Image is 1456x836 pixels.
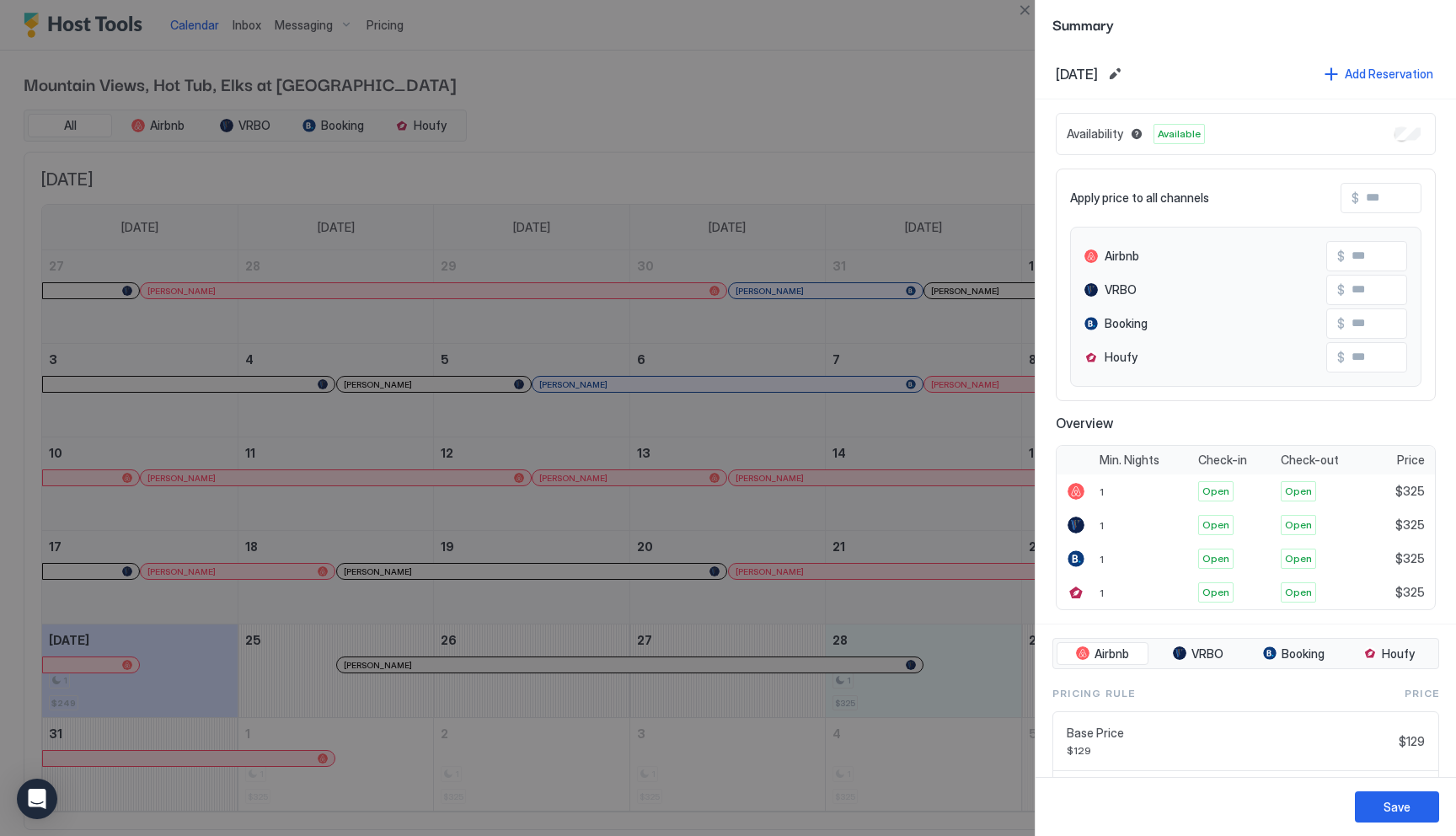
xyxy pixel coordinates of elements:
[1395,484,1425,499] span: $325
[1056,415,1436,431] span: Overview
[1202,585,1229,600] span: Open
[1355,791,1439,823] button: Save
[1343,642,1435,666] button: Houfy
[1382,646,1415,662] span: Houfy
[1095,646,1129,662] span: Airbnb
[1337,350,1345,365] span: $
[1248,642,1340,666] button: Booking
[1057,642,1148,666] button: Airbnb
[1067,744,1392,757] span: $129
[1127,124,1147,144] button: Blocked dates override all pricing rules and remain unavailable until manually unblocked
[1100,485,1104,498] span: 1
[1191,646,1223,662] span: VRBO
[1052,638,1439,670] div: tab-group
[1399,734,1425,749] span: $129
[1052,13,1439,35] span: Summary
[1100,453,1159,468] span: Min. Nights
[1202,517,1229,533] span: Open
[1067,126,1123,142] span: Availability
[1067,726,1392,741] span: Base Price
[1202,551,1229,566] span: Open
[1105,249,1139,264] span: Airbnb
[17,779,57,819] div: Open Intercom Messenger
[1056,66,1098,83] span: [DATE]
[1337,282,1345,297] span: $
[1105,316,1148,331] span: Booking
[1100,519,1104,532] span: 1
[1052,686,1135,701] span: Pricing Rule
[1281,453,1339,468] span: Check-out
[1105,64,1125,84] button: Edit date range
[1198,453,1247,468] span: Check-in
[1285,551,1312,566] span: Open
[1395,585,1425,600] span: $325
[1285,585,1312,600] span: Open
[1397,453,1425,468] span: Price
[1105,350,1137,365] span: Houfy
[1100,587,1104,599] span: 1
[1395,551,1425,566] span: $325
[1202,484,1229,499] span: Open
[1285,517,1312,533] span: Open
[1345,65,1433,83] div: Add Reservation
[1100,553,1104,565] span: 1
[1105,282,1137,297] span: VRBO
[1337,316,1345,331] span: $
[1395,517,1425,533] span: $325
[1070,190,1209,206] span: Apply price to all channels
[1285,484,1312,499] span: Open
[1384,798,1410,816] div: Save
[1352,190,1359,206] span: $
[1158,126,1201,142] span: Available
[1405,686,1439,701] span: Price
[1282,646,1325,662] span: Booking
[1322,62,1436,85] button: Add Reservation
[1152,642,1244,666] button: VRBO
[1337,249,1345,264] span: $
